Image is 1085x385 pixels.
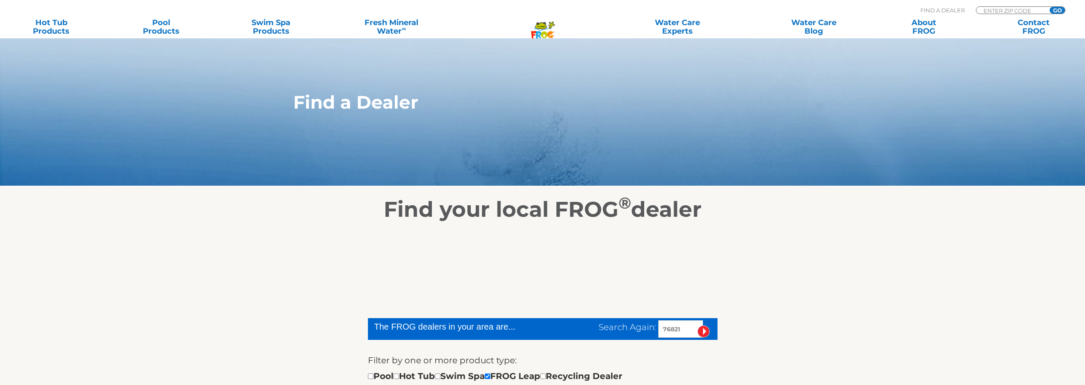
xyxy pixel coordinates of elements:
[920,6,965,14] p: Find A Dealer
[599,322,656,332] span: Search Again:
[991,18,1076,35] a: ContactFROG
[771,18,856,35] a: Water CareBlog
[9,18,94,35] a: Hot TubProducts
[368,369,622,383] div: Pool Hot Tub Swim Spa FROG Leap Recycling Dealer
[119,18,204,35] a: PoolProducts
[608,18,747,35] a: Water CareExperts
[1050,7,1065,14] input: GO
[881,18,966,35] a: AboutFROG
[697,325,710,338] input: Submit
[293,92,752,112] h1: Find a Dealer
[281,197,805,222] h2: Find your local FROG dealer
[619,193,631,213] sup: ®
[338,18,445,35] a: Fresh MineralWater∞
[402,25,406,32] sup: ∞
[527,11,559,39] img: Frog Products Logo
[983,7,1040,14] input: Zip Code Form
[374,320,546,333] div: The FROG dealers in your area are...
[228,18,313,35] a: Swim SpaProducts
[368,353,517,367] label: Filter by one or more product type:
